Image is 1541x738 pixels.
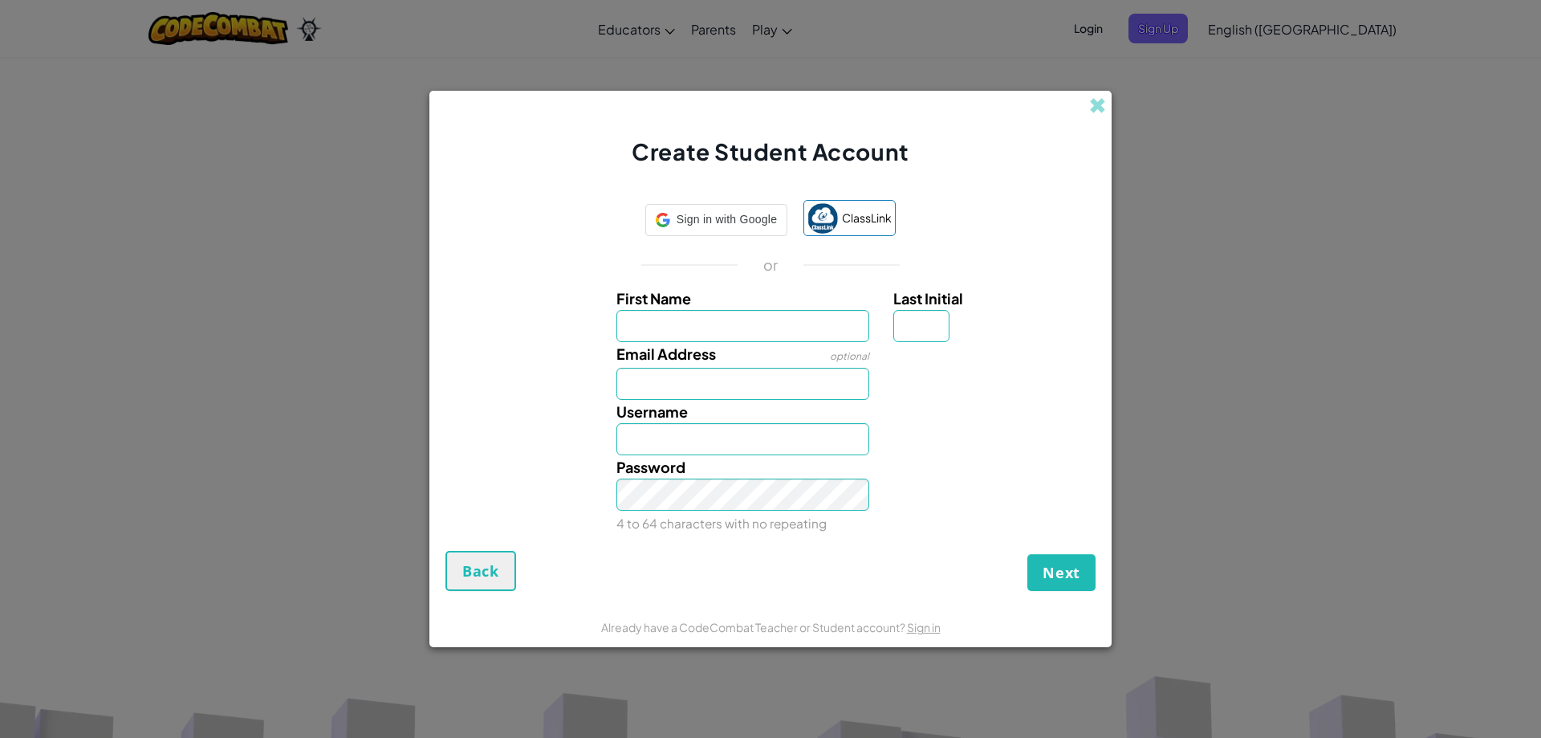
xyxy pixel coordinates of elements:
[616,402,688,421] span: Username
[616,458,685,476] span: Password
[645,204,787,236] div: Sign in with Google
[616,345,716,363] span: Email Address
[842,206,892,230] span: ClassLink
[830,350,869,362] span: optional
[616,516,827,531] small: 4 to 64 characters with no repeating
[807,203,838,234] img: classlink-logo-small.png
[616,289,691,308] span: First Name
[763,255,779,275] p: or
[445,551,516,591] button: Back
[632,137,909,165] span: Create Student Account
[462,561,499,581] span: Back
[1027,554,1096,591] button: Next
[677,208,777,231] span: Sign in with Google
[907,620,941,634] a: Sign in
[893,289,963,308] span: Last Initial
[1043,563,1080,582] span: Next
[601,620,907,634] span: Already have a CodeCombat Teacher or Student account?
